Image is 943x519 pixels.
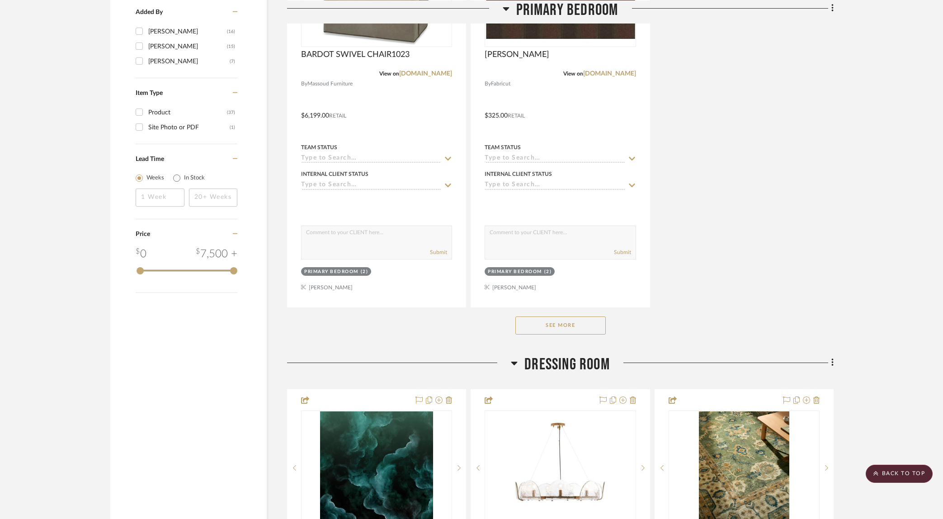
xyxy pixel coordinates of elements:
span: View on [379,71,399,76]
button: Submit [614,248,631,256]
span: [PERSON_NAME] [485,50,549,60]
div: Primary Bedroom [488,269,542,275]
button: See More [515,316,606,335]
a: [DOMAIN_NAME] [583,71,636,77]
input: Type to Search… [301,181,441,190]
div: Internal Client Status [301,170,368,178]
input: 20+ Weeks [189,189,238,207]
div: [PERSON_NAME] [148,54,230,69]
div: (15) [227,39,235,54]
scroll-to-top-button: BACK TO TOP [866,465,933,483]
div: Primary Bedroom [304,269,358,275]
div: Team Status [485,143,521,151]
input: Type to Search… [485,181,625,190]
div: Product [148,105,227,120]
label: Weeks [146,174,164,183]
span: Fabricut [491,80,510,88]
input: Type to Search… [485,155,625,163]
div: (7) [230,54,235,69]
span: View on [563,71,583,76]
input: Type to Search… [301,155,441,163]
span: Added By [136,9,163,15]
a: [DOMAIN_NAME] [399,71,452,77]
div: Site Photo or PDF [148,120,230,135]
span: Price [136,231,150,237]
div: (37) [227,105,235,120]
span: By [301,80,307,88]
span: Massoud Furniture [307,80,353,88]
span: By [485,80,491,88]
div: Internal Client Status [485,170,552,178]
span: BARDOT SWIVEL CHAIR1023 [301,50,410,60]
div: [PERSON_NAME] [148,39,227,54]
span: Item Type [136,90,163,96]
div: 0 [136,246,146,262]
div: (1) [230,120,235,135]
div: (2) [361,269,368,275]
div: Team Status [301,143,337,151]
input: 1 Week [136,189,184,207]
div: 7,500 + [196,246,237,262]
span: Dressing Room [524,355,610,374]
button: Submit [430,248,447,256]
div: [PERSON_NAME] [148,24,227,39]
div: (2) [544,269,552,275]
label: In Stock [184,174,205,183]
span: Lead Time [136,156,164,162]
div: (16) [227,24,235,39]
